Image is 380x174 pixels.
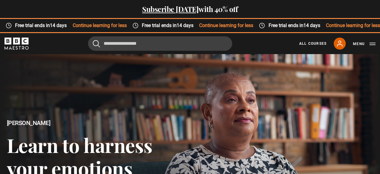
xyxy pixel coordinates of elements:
[5,38,29,50] svg: BBC Maestro
[299,41,327,46] a: All Courses
[303,23,320,28] time: 14 days
[93,40,100,47] button: Submit the search query
[176,23,193,28] time: 14 days
[7,120,190,127] h2: [PERSON_NAME]
[126,22,253,29] div: Continue learning for less
[253,22,380,29] div: Continue learning for less
[138,22,199,29] span: Free trial ends in
[265,22,326,29] span: Free trial ends in
[88,36,232,51] input: Search
[142,4,199,14] a: Subscribe [DATE]
[353,41,375,47] button: Toggle navigation
[50,23,67,28] time: 14 days
[12,22,72,29] span: Free trial ends in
